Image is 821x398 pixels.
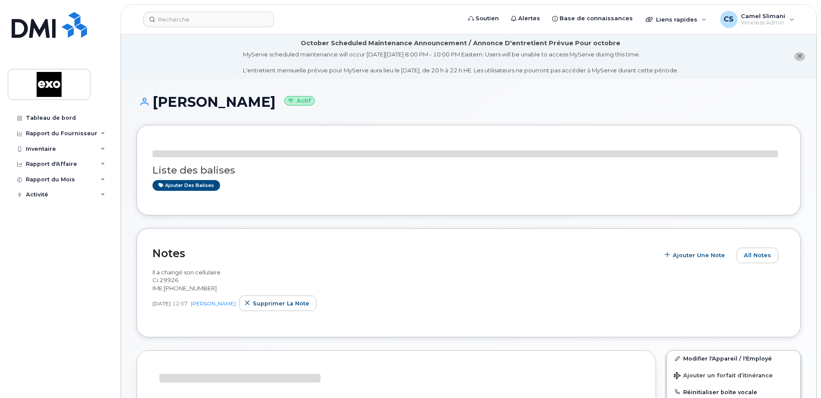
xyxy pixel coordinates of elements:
div: October Scheduled Maintenance Announcement / Annonce D'entretient Prévue Pour octobre [301,39,620,48]
h1: [PERSON_NAME] [137,94,801,109]
a: [PERSON_NAME] [191,300,236,307]
span: Ajouter une Note [673,251,725,259]
button: Ajouter une Note [659,248,732,263]
button: Ajouter un forfait d’itinérance [667,366,800,384]
a: Ajouter des balises [152,180,220,191]
span: All Notes [744,251,771,259]
h2: Notes [152,247,655,260]
a: Modifier l'Appareil / l'Employé [667,351,800,366]
span: Supprimer la note [253,299,309,308]
span: Il a changé son cellulaire Ci:29926 IME:[PHONE_NUMBER] [152,269,221,292]
button: Supprimer la note [239,295,317,311]
button: close notification [794,52,805,61]
div: MyServe scheduled maintenance will occur [DATE][DATE] 8:00 PM - 10:00 PM Eastern. Users will be u... [243,50,678,75]
span: Ajouter un forfait d’itinérance [674,372,773,380]
small: Actif [284,96,315,106]
span: [DATE] [152,300,171,307]
span: 12:07 [172,300,187,307]
h3: Liste des balises [152,165,785,176]
button: All Notes [737,248,778,263]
